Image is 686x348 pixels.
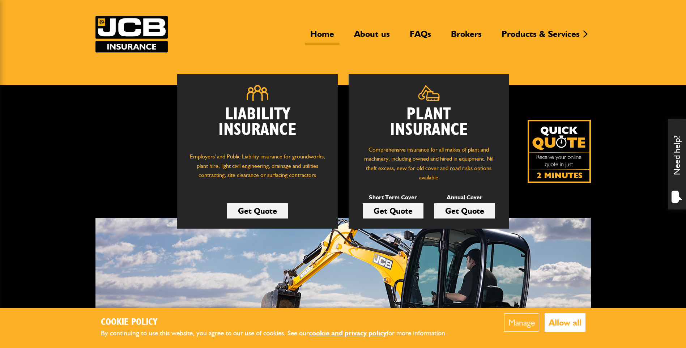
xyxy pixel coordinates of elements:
[101,317,459,328] h2: Cookie Policy
[95,16,168,52] img: JCB Insurance Services logo
[305,29,340,45] a: Home
[496,29,585,45] a: Products & Services
[528,120,591,183] img: Quick Quote
[349,29,395,45] a: About us
[188,152,327,187] p: Employers' and Public Liability insurance for groundworks, plant hire, light civil engineering, d...
[309,329,387,337] a: cookie and privacy policy
[446,29,487,45] a: Brokers
[404,29,436,45] a: FAQs
[545,313,585,332] button: Allow all
[95,16,168,52] a: JCB Insurance Services
[434,203,495,218] a: Get Quote
[227,203,288,218] a: Get Quote
[504,313,539,332] button: Manage
[434,193,495,202] p: Annual Cover
[363,203,423,218] a: Get Quote
[363,193,423,202] p: Short Term Cover
[668,119,686,209] div: Need help?
[359,145,498,182] p: Comprehensive insurance for all makes of plant and machinery, including owned and hired in equipm...
[528,120,591,183] a: Get your insurance quote isn just 2-minutes
[101,328,459,339] p: By continuing to use this website, you agree to our use of cookies. See our for more information.
[359,107,498,138] h2: Plant Insurance
[188,107,327,145] h2: Liability Insurance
